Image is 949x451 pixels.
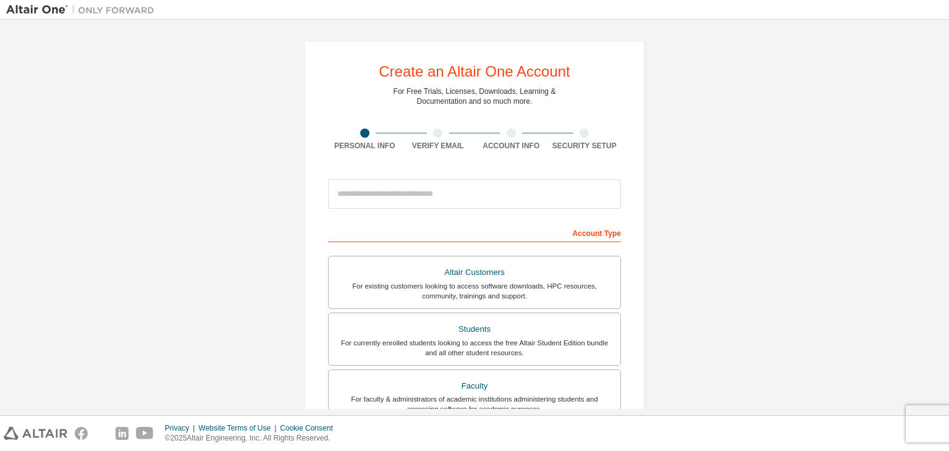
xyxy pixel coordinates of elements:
[548,141,622,151] div: Security Setup
[402,141,475,151] div: Verify Email
[336,377,613,395] div: Faculty
[336,394,613,414] div: For faculty & administrators of academic institutions administering students and accessing softwa...
[328,222,621,242] div: Account Type
[198,423,280,433] div: Website Terms of Use
[336,338,613,358] div: For currently enrolled students looking to access the free Altair Student Edition bundle and all ...
[336,281,613,301] div: For existing customers looking to access software downloads, HPC resources, community, trainings ...
[280,423,340,433] div: Cookie Consent
[336,264,613,281] div: Altair Customers
[165,423,198,433] div: Privacy
[6,4,161,16] img: Altair One
[75,427,88,440] img: facebook.svg
[4,427,67,440] img: altair_logo.svg
[474,141,548,151] div: Account Info
[116,427,129,440] img: linkedin.svg
[328,141,402,151] div: Personal Info
[336,321,613,338] div: Students
[136,427,154,440] img: youtube.svg
[394,86,556,106] div: For Free Trials, Licenses, Downloads, Learning & Documentation and so much more.
[379,64,570,79] div: Create an Altair One Account
[165,433,340,444] p: © 2025 Altair Engineering, Inc. All Rights Reserved.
